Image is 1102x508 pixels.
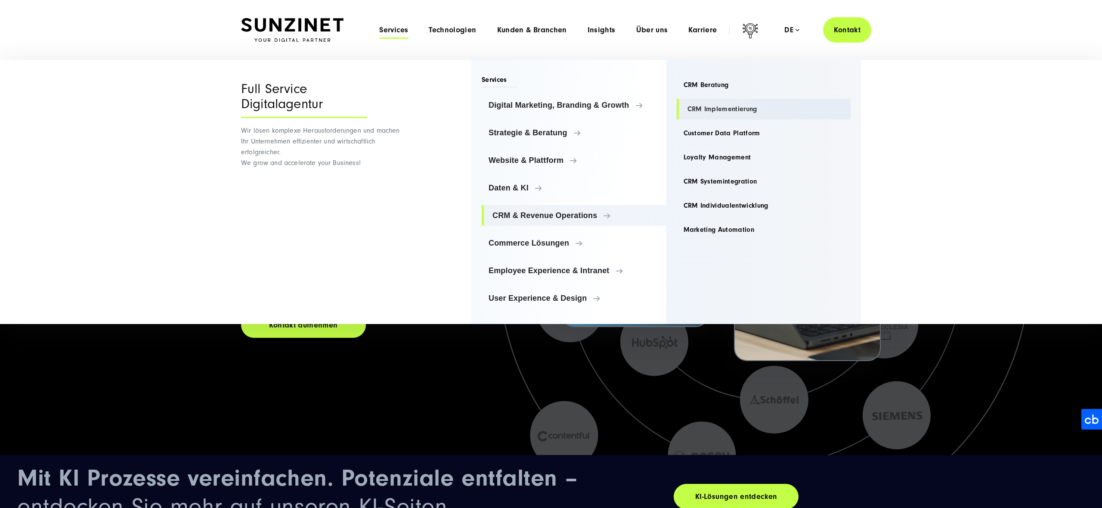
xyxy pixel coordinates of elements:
a: Marketing Automation [677,219,851,240]
a: Kunden & Branchen [497,26,567,34]
a: Services [379,26,408,34]
a: Digital Marketing, Branding & Growth [482,95,666,115]
a: Technologien [429,26,476,34]
span: CRM & Revenue Operations [492,211,659,220]
a: CRM Individualentwicklung [677,195,851,216]
span: Commerce Lösungen [489,239,659,247]
a: CRM Beratung [677,75,851,95]
span: Daten & KI [489,184,659,192]
span: Website & Plattform [489,156,659,165]
a: CRM & Revenue Operations [482,205,666,226]
span: User Experience & Design [489,294,659,302]
span: Digital Marketing, Branding & Growth [489,101,659,109]
div: de [784,26,799,34]
a: Employee Experience & Intranet [482,260,666,281]
a: Website & Plattform [482,150,666,171]
a: Daten & KI [482,178,666,198]
span: Services [482,75,517,87]
img: SUNZINET Full Service Digital Agentur [241,18,344,42]
a: Kontakt aufnehmen [241,312,366,338]
span: Wir lösen komplexe Herausforderungen und machen Ihr Unternehmen effizienter und wirtschaftlich er... [241,127,400,167]
a: CRM Implementierung [677,99,851,119]
a: User Experience & Design [482,288,666,309]
a: Kontakt [823,17,871,43]
a: Karriere [688,26,717,34]
div: Full Service Digitalagentur [241,81,367,118]
a: Commerce Lösungen [482,233,666,253]
a: CRM Systemintegration [677,171,851,192]
a: Über uns [636,26,668,34]
span: Strategie & Beratung [489,128,659,137]
a: Customer Data Platform [677,123,851,143]
a: Strategie & Beratung [482,122,666,143]
a: Insights [588,26,616,34]
span: Employee Experience & Intranet [489,266,659,275]
a: Loyalty Management [677,147,851,168]
span: Mit KI Prozesse vereinfachen. Potenziale entfalten – [17,464,577,492]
